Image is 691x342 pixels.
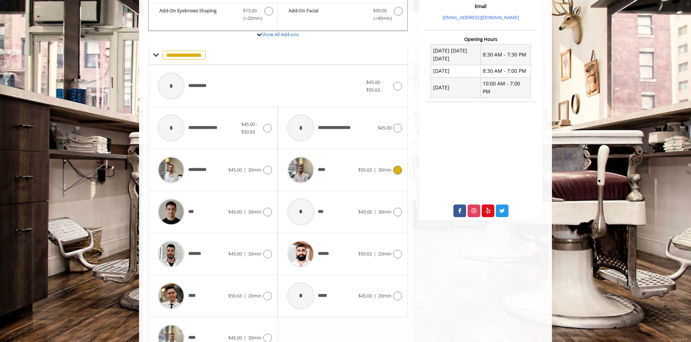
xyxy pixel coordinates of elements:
[244,208,246,215] span: |
[239,14,261,22] span: (+20min )
[358,292,372,299] span: $45.00
[369,14,390,22] span: (+40min )
[289,7,365,22] b: Add-On Facial
[243,7,257,14] span: $15.00
[281,7,403,24] label: Add-On Facial
[378,124,391,131] span: $45.00
[261,31,299,38] a: Show All Add-ons
[481,45,531,65] td: 8:30 AM - 7:30 PM
[481,65,531,77] td: 8:30 AM - 7:00 PM
[228,250,242,257] span: $45.00
[358,250,372,257] span: $50.63
[374,292,376,299] span: |
[228,166,242,173] span: $45.00
[248,208,261,215] span: 30min
[378,292,391,299] span: 20min
[374,250,376,257] span: |
[228,292,242,299] span: $50.63
[373,7,387,14] span: $50.00
[374,166,376,173] span: |
[228,208,242,215] span: $45.00
[248,292,261,299] span: 20min
[244,166,246,173] span: |
[152,7,274,24] label: Add-On Eyebrows Shaping
[431,77,481,98] td: [DATE]
[378,208,391,215] span: 30min
[366,79,382,93] span: $45.00 - $50.63
[427,4,535,9] h3: Email
[244,292,246,299] span: |
[481,77,531,98] td: 10:00 AM - 7:00 PM
[244,334,246,341] span: |
[431,65,481,77] td: [DATE]
[244,250,246,257] span: |
[425,37,536,42] h3: Opening Hours
[374,208,376,215] span: |
[248,250,261,257] span: 30min
[358,166,372,173] span: $50.63
[248,166,261,173] span: 30min
[228,334,242,341] span: $45.00
[378,250,391,257] span: 20min
[378,166,391,173] span: 30min
[443,14,519,21] a: [EMAIL_ADDRESS][DOMAIN_NAME]
[248,334,261,341] span: 30min
[358,208,372,215] span: $45.00
[159,7,236,22] b: Add-On Eyebrows Shaping
[431,45,481,65] td: [DATE] [DATE] [DATE]
[241,121,257,135] span: $45.00 - $50.63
